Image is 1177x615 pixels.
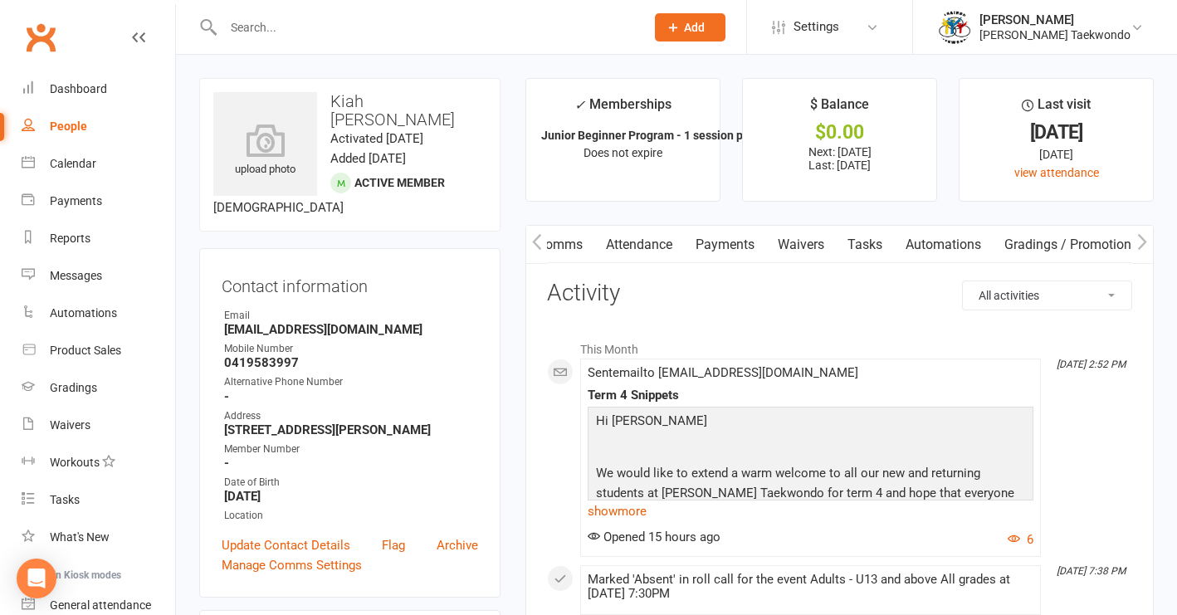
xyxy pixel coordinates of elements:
[22,71,175,108] a: Dashboard
[547,281,1132,306] h3: Activity
[50,418,90,432] div: Waivers
[584,146,662,159] span: Does not expire
[224,442,478,457] div: Member Number
[50,120,87,133] div: People
[22,481,175,519] a: Tasks
[437,535,478,555] a: Archive
[588,365,858,380] span: Sent email to [EMAIL_ADDRESS][DOMAIN_NAME]
[224,456,478,471] strong: -
[218,16,633,39] input: Search...
[50,232,90,245] div: Reports
[588,388,1033,403] div: Term 4 Snippets
[330,151,406,166] time: Added [DATE]
[794,8,839,46] span: Settings
[22,257,175,295] a: Messages
[224,308,478,324] div: Email
[224,475,478,491] div: Date of Birth
[222,535,350,555] a: Update Contact Details
[979,12,1131,27] div: [PERSON_NAME]
[758,145,921,172] p: Next: [DATE] Last: [DATE]
[224,489,478,504] strong: [DATE]
[224,341,478,357] div: Mobile Number
[592,411,1029,435] p: Hi [PERSON_NAME]
[938,11,971,44] img: thumb_image1638236014.png
[50,381,97,394] div: Gradings
[224,374,478,390] div: Alternative Phone Number
[588,500,1033,523] a: show more
[993,226,1150,264] a: Gradings / Promotions
[224,322,478,337] strong: [EMAIL_ADDRESS][DOMAIN_NAME]
[222,271,478,295] h3: Contact information
[22,407,175,444] a: Waivers
[766,226,836,264] a: Waivers
[50,194,102,207] div: Payments
[979,27,1131,42] div: [PERSON_NAME] Taekwondo
[836,226,894,264] a: Tasks
[22,295,175,332] a: Automations
[1057,565,1126,577] i: [DATE] 7:38 PM
[50,306,117,320] div: Automations
[224,508,478,524] div: Location
[592,463,1029,527] p: We would like to extend a warm welcome to all our new and returning students at [PERSON_NAME] Tae...
[50,493,80,506] div: Tasks
[22,183,175,220] a: Payments
[1022,94,1091,124] div: Last visit
[50,530,110,544] div: What's New
[213,200,344,215] span: [DEMOGRAPHIC_DATA]
[1014,166,1099,179] a: view attendance
[50,344,121,357] div: Product Sales
[574,94,672,124] div: Memberships
[684,226,766,264] a: Payments
[594,226,684,264] a: Attendance
[330,131,423,146] time: Activated [DATE]
[22,145,175,183] a: Calendar
[22,108,175,145] a: People
[224,389,478,404] strong: -
[222,555,362,575] a: Manage Comms Settings
[588,530,720,544] span: Opened 15 hours ago
[655,13,725,41] button: Add
[684,21,705,34] span: Add
[224,408,478,424] div: Address
[894,226,993,264] a: Automations
[1008,530,1033,549] button: 6
[50,598,151,612] div: General attendance
[22,220,175,257] a: Reports
[50,82,107,95] div: Dashboard
[224,422,478,437] strong: [STREET_ADDRESS][PERSON_NAME]
[17,559,56,598] div: Open Intercom Messenger
[50,157,96,170] div: Calendar
[588,573,1033,601] div: Marked 'Absent' in roll call for the event Adults - U13 and above All grades at [DATE] 7:30PM
[810,94,869,124] div: $ Balance
[525,226,594,264] a: Comms
[213,92,486,129] h3: Kiah [PERSON_NAME]
[224,355,478,370] strong: 0419583997
[354,176,445,189] span: Active member
[22,444,175,481] a: Workouts
[541,129,781,142] strong: Junior Beginner Program - 1 session per we...
[22,332,175,369] a: Product Sales
[547,332,1132,359] li: This Month
[574,97,585,113] i: ✓
[1057,359,1126,370] i: [DATE] 2:52 PM
[213,124,317,178] div: upload photo
[22,519,175,556] a: What's New
[382,535,405,555] a: Flag
[50,456,100,469] div: Workouts
[974,124,1138,141] div: [DATE]
[974,145,1138,164] div: [DATE]
[50,269,102,282] div: Messages
[758,124,921,141] div: $0.00
[20,17,61,58] a: Clubworx
[22,369,175,407] a: Gradings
